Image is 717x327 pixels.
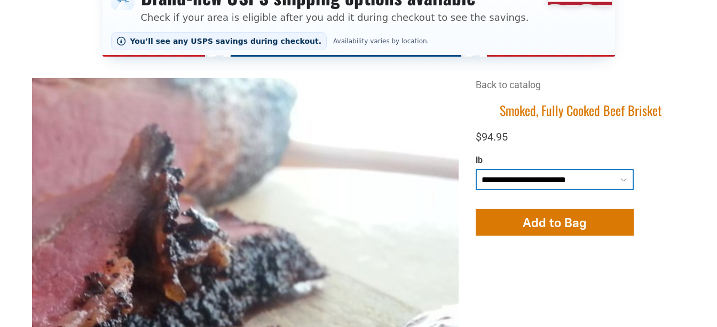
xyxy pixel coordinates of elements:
[476,155,634,166] div: lb
[476,78,685,102] div: Breadcrumbs
[476,209,634,236] button: Add to Bag
[331,37,431,45] span: Availability varies by location.
[476,79,541,90] a: Back to catalog
[476,130,508,143] span: $94.95
[476,102,685,119] h1: Smoked, Fully Cooked Beef Brisket
[141,10,529,25] p: Check if your area is eligible after you add it during checkout to see the savings.
[523,215,587,230] span: Add to Bag
[130,37,322,45] span: You’ll see any USPS savings during checkout.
